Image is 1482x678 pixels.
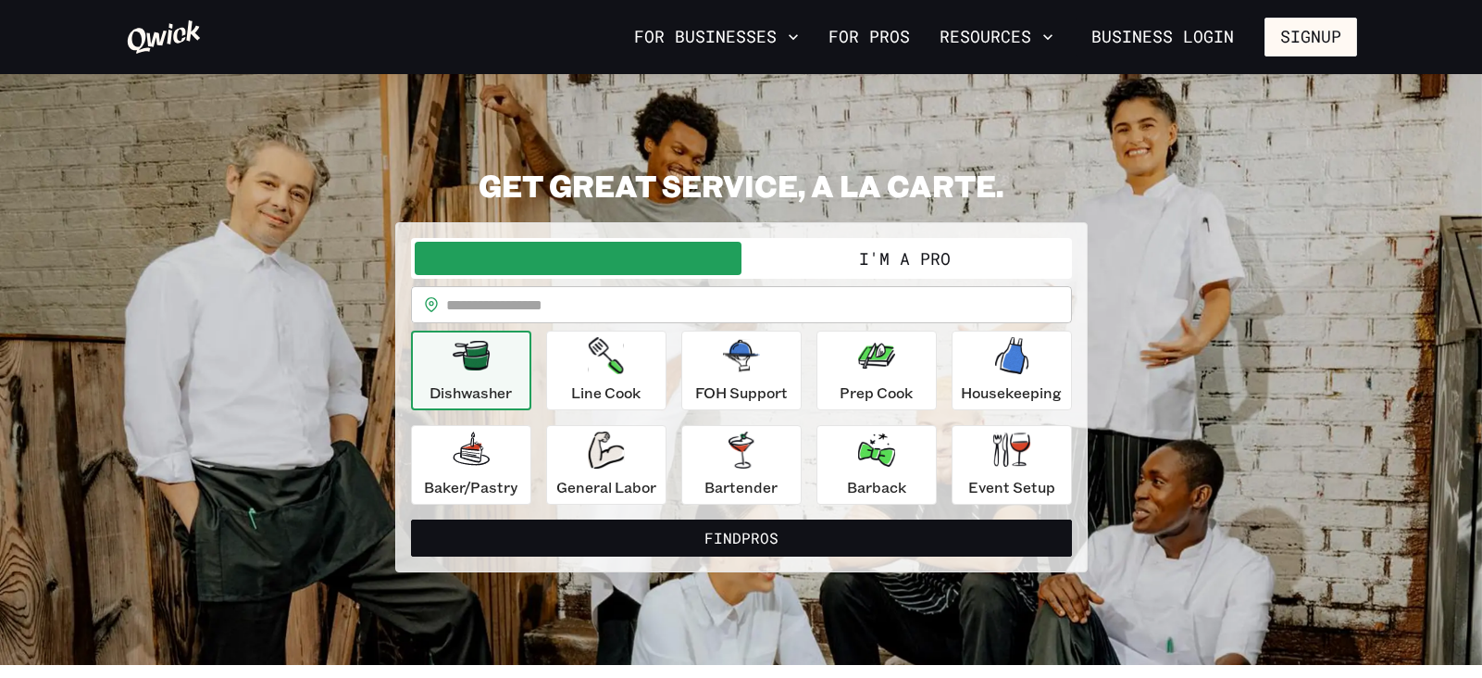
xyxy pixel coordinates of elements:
[681,425,802,505] button: Bartender
[695,382,788,404] p: FOH Support
[546,425,666,505] button: General Labor
[741,242,1068,275] button: I'm a Pro
[840,382,913,404] p: Prep Cook
[704,476,778,498] p: Bartender
[952,331,1072,410] button: Housekeeping
[395,167,1088,204] h2: GET GREAT SERVICE, A LA CARTE.
[1076,18,1250,56] a: Business Login
[952,425,1072,505] button: Event Setup
[415,242,741,275] button: I'm a Business
[424,476,517,498] p: Baker/Pastry
[546,331,666,410] button: Line Cook
[681,331,802,410] button: FOH Support
[847,476,906,498] p: Barback
[556,476,656,498] p: General Labor
[411,425,531,505] button: Baker/Pastry
[627,21,806,53] button: For Businesses
[430,382,512,404] p: Dishwasher
[571,382,641,404] p: Line Cook
[411,331,531,410] button: Dishwasher
[932,21,1061,53] button: Resources
[816,425,937,505] button: Barback
[1264,18,1357,56] button: Signup
[968,476,1055,498] p: Event Setup
[816,331,937,410] button: Prep Cook
[411,520,1072,557] button: FindPros
[821,21,917,53] a: For Pros
[961,382,1062,404] p: Housekeeping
